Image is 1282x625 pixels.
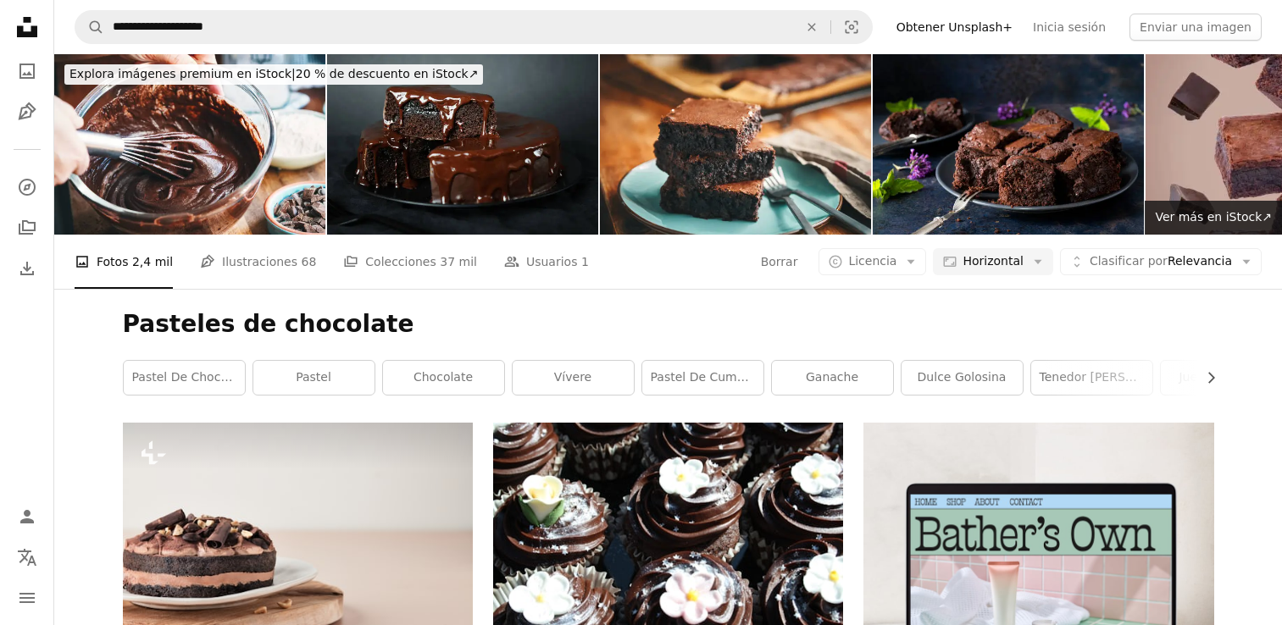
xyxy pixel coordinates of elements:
[75,11,104,43] button: Buscar en Unsplash
[1161,361,1282,395] a: Juego de niño
[1145,201,1282,235] a: Ver más en iStock↗
[772,361,893,395] a: ganache
[760,248,799,275] button: Borrar
[1090,254,1168,268] span: Clasificar por
[69,67,478,80] span: 20 % de descuento en iStock ↗
[327,54,598,235] img: Tarta de chocolate con glaseado de chocolate en un plato negro junto a un tenedor
[1023,14,1116,41] a: Inicia sesión
[600,54,871,235] img: Fresh Baked Brownies
[504,235,589,289] a: Usuarios 1
[10,540,44,574] button: Idioma
[793,11,830,43] button: Borrar
[902,361,1023,395] a: Dulce golosina
[963,253,1023,270] span: Horizontal
[123,532,473,547] a: un pedazo de pastel encima de un plato blanco
[873,54,1144,235] img: Pasteles de brownie de chocolate sobre fondo oscuro - Foto de archivo
[440,252,477,271] span: 37 mil
[581,252,589,271] span: 1
[200,235,316,289] a: Ilustraciones 68
[10,54,44,88] a: Fotos
[848,254,896,268] span: Licencia
[10,500,44,534] a: Iniciar sesión / Registrarse
[933,248,1052,275] button: Horizontal
[54,54,493,95] a: Explora imágenes premium en iStock|20 % de descuento en iStock↗
[886,14,1023,41] a: Obtener Unsplash+
[1031,361,1152,395] a: tenedor [PERSON_NAME]
[1060,248,1262,275] button: Clasificar porRelevancia
[513,361,634,395] a: vívere
[819,248,926,275] button: Licencia
[642,361,763,395] a: pastel de cumpleaño
[123,309,1214,340] h1: Pasteles de chocolate
[301,252,316,271] span: 68
[1090,253,1232,270] span: Relevancia
[124,361,245,395] a: pastel de chocolate
[1155,210,1272,224] span: Ver más en iStock ↗
[10,170,44,204] a: Explorar
[343,235,477,289] a: Colecciones 37 mil
[10,95,44,129] a: Ilustraciones
[383,361,504,395] a: chocolate
[10,252,44,285] a: Historial de descargas
[75,10,873,44] form: Encuentra imágenes en todo el sitio
[831,11,872,43] button: Búsqueda visual
[1129,14,1262,41] button: Enviar una imagen
[253,361,375,395] a: pastel
[10,211,44,245] a: Colecciones
[69,67,296,80] span: Explora imágenes premium en iStock |
[1196,361,1214,395] button: desplazar lista a la derecha
[10,581,44,615] button: Menú
[54,54,325,235] img: Baking Brownies in Domestic Kitchen
[493,531,843,546] a: Un primer plano de muchos cupcakes de chocolate con flores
